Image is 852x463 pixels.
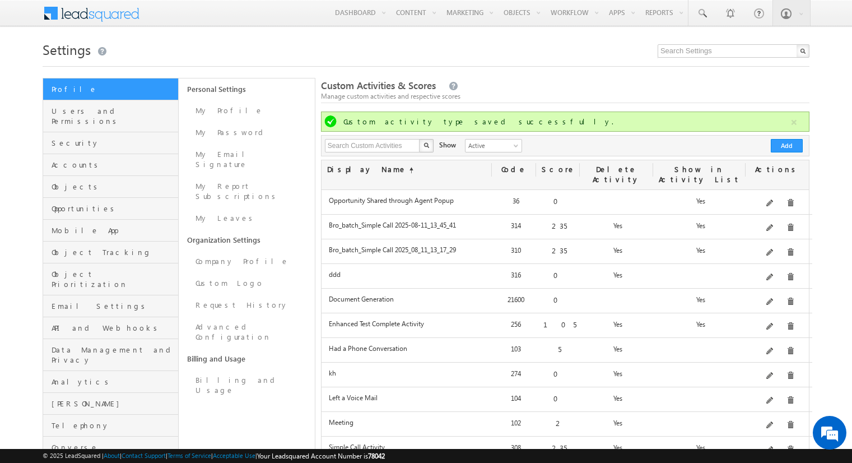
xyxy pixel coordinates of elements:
[593,164,640,184] span: Delete Activity
[536,160,580,179] div: Score
[43,132,178,154] a: Security
[52,138,175,148] span: Security
[213,452,255,459] a: Acceptable Use
[329,295,488,303] label: Document Generation
[43,100,178,132] a: Users and Permissions
[179,78,314,100] a: Personal Settings
[52,182,175,192] span: Objects
[493,270,537,285] div: 316
[493,245,537,261] div: 310
[43,295,178,317] a: Email Settings
[538,270,581,285] div: 0
[43,154,178,176] a: Accounts
[179,272,314,294] a: Custom Logo
[655,245,747,261] div: Yes
[659,164,740,184] span: Show in Activity List
[439,139,456,150] div: Show
[43,371,178,393] a: Analytics
[52,225,175,235] span: Mobile App
[43,263,178,295] a: Object Prioritization
[52,160,175,170] span: Accounts
[658,44,809,58] input: Search Settings
[52,323,175,333] span: API and Webhooks
[321,91,809,101] div: Manage custom activities and respective scores
[493,393,537,409] div: 104
[179,100,314,122] a: My Profile
[493,442,537,458] div: 308
[465,141,519,151] span: Active
[104,452,120,459] a: About
[122,452,166,459] a: Contact Support
[329,443,488,451] label: Simple Call Activity
[655,196,747,211] div: Yes
[52,420,175,430] span: Telephony
[52,106,175,126] span: Users and Permissions
[322,160,492,179] div: Display Name
[581,319,655,335] div: Yes
[493,418,537,433] div: 102
[52,377,175,387] span: Analytics
[52,247,175,257] span: Object Tracking
[43,198,178,220] a: Opportunities
[179,143,314,175] a: My Email Signature
[52,269,175,289] span: Object Prioritization
[538,344,581,359] div: 5
[581,270,655,285] div: Yes
[329,196,488,205] label: Opportunity Shared through Agent Popup
[43,176,178,198] a: Objects
[746,160,809,179] div: Actions
[329,393,488,402] label: Left a Voice Mail
[538,442,581,458] div: 235
[655,319,747,335] div: Yes
[329,320,488,328] label: Enhanced Test Complete Activity
[538,294,581,310] div: 0
[43,220,178,242] a: Mobile App
[329,344,488,353] label: Had a Phone Conversation
[493,344,537,359] div: 103
[493,319,537,335] div: 256
[655,294,747,310] div: Yes
[329,270,488,279] label: ddd
[329,221,488,229] label: Bro_batch_Simple Call 2025-08-11_13_45_41
[43,393,178,415] a: [PERSON_NAME]
[538,245,581,261] div: 235
[581,344,655,359] div: Yes
[43,78,178,100] a: Profile
[581,442,655,458] div: Yes
[179,348,314,369] a: Billing and Usage
[52,84,175,94] span: Profile
[493,196,537,211] div: 36
[465,139,522,152] a: Active
[43,339,178,371] a: Data Management and Privacy
[493,368,537,384] div: 274
[179,175,314,207] a: My Report Subscriptions
[581,368,655,384] div: Yes
[167,452,211,459] a: Terms of Service
[43,242,178,263] a: Object Tracking
[493,294,537,310] div: 21600
[368,452,385,460] span: 78042
[52,203,175,214] span: Opportunities
[179,294,314,316] a: Request History
[179,251,314,272] a: Company Profile
[43,415,178,437] a: Telephony
[343,117,789,127] div: Custom activity type saved successfully.
[655,220,747,236] div: Yes
[52,301,175,311] span: Email Settings
[52,345,175,365] span: Data Management and Privacy
[179,229,314,251] a: Organization Settings
[329,418,488,427] label: Meeting
[179,369,314,401] a: Billing and Usage
[329,246,488,254] label: Bro_batch_Simple Call 2025_08_11_13_17_29
[493,220,537,236] div: 314
[179,316,314,348] a: Advanced Configuration
[581,245,655,261] div: Yes
[257,452,385,460] span: Your Leadsquared Account Number is
[581,393,655,409] div: Yes
[538,196,581,211] div: 0
[538,319,581,335] div: 105
[538,368,581,384] div: 0
[538,418,581,433] div: 2
[538,393,581,409] div: 0
[581,220,655,236] div: Yes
